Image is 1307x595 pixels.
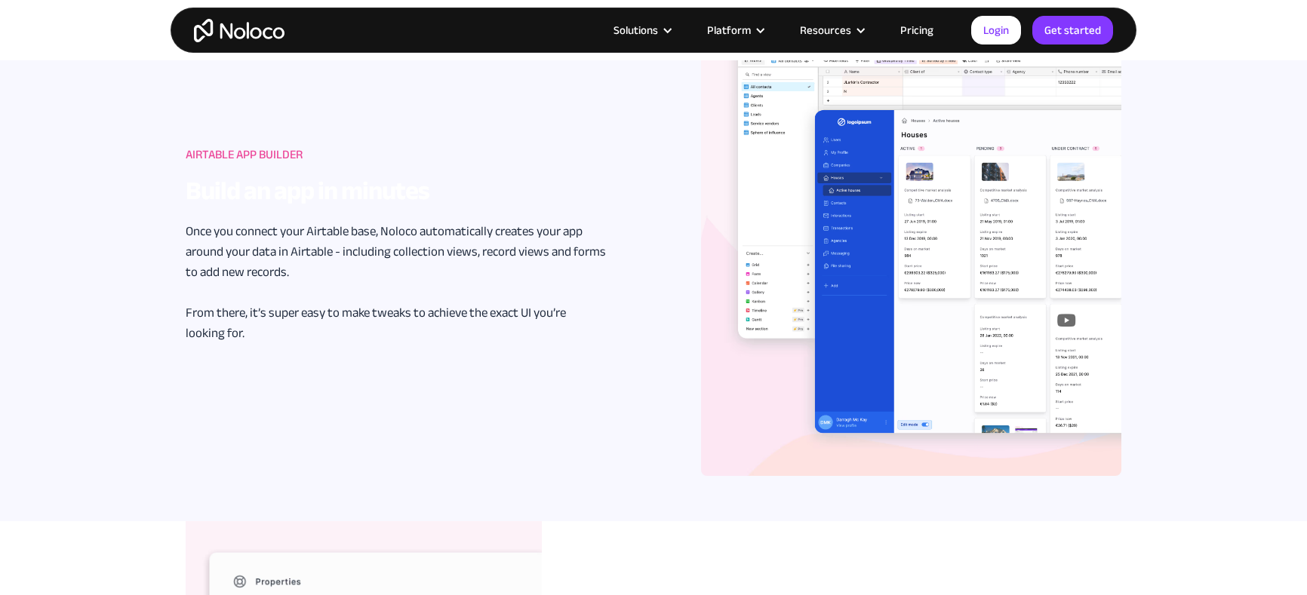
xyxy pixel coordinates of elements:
div: Resources [800,20,851,40]
img: airtable app builder - Noloco - No code app builder [701,1,1121,476]
a: Login [971,16,1021,44]
div: Platform [688,20,781,40]
div: Solutions [595,20,688,40]
div: Solutions [614,20,658,40]
a: Get started [1032,16,1113,44]
div: Platform [707,20,751,40]
p: Once you connect your Airtable base, Noloco automatically creates your app around your data in Ai... [186,221,606,343]
div: Resources [781,20,881,40]
a: home [194,19,284,42]
a: Pricing [881,20,952,40]
h2: AIRTABLE App BUilder [186,134,606,175]
strong: Build an app in minutes [186,167,429,215]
